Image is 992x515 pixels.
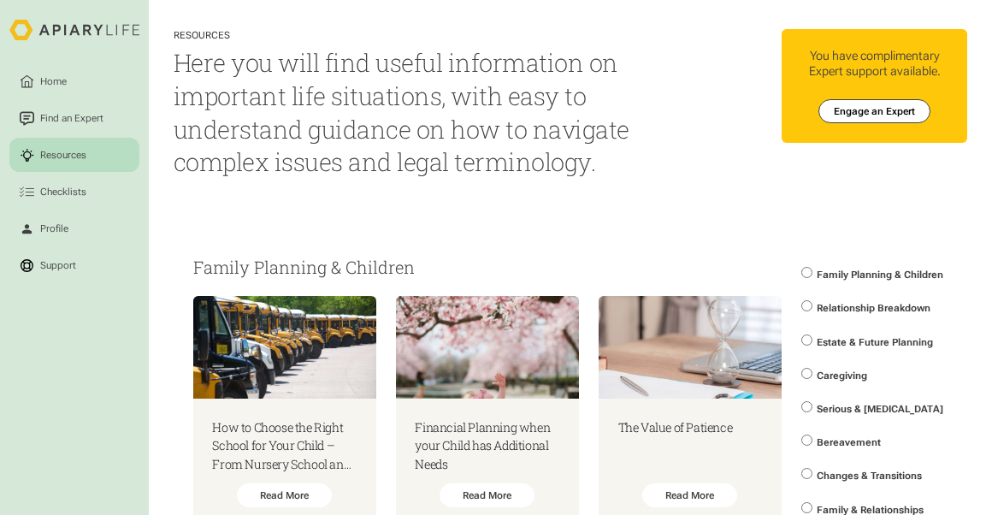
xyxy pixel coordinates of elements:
[817,403,943,415] span: Serious & [MEDICAL_DATA]
[193,257,782,276] h2: Family Planning & Children
[801,435,812,446] input: Bereavement
[642,483,737,507] div: Read More
[817,269,943,281] span: Family Planning & Children
[440,483,534,507] div: Read More
[801,401,812,412] input: Serious & [MEDICAL_DATA]
[817,470,922,482] span: Changes & Transitions
[174,46,644,179] h1: Here you will find useful information on important life situations, with easy to understand guida...
[801,334,812,346] input: Estate & Future Planning
[38,111,106,126] div: Find an Expert
[817,370,867,382] span: Caregiving
[801,468,812,479] input: Changes & Transitions
[618,418,762,436] h3: The Value of Patience
[817,302,930,314] span: Relationship Breakdown
[38,148,89,163] div: Resources
[9,64,139,98] a: Home
[9,248,139,282] a: Support
[38,258,79,273] div: Support
[9,175,139,209] a: Checklists
[801,368,812,379] input: Caregiving
[801,267,812,278] input: Family Planning & Children
[38,74,69,89] div: Home
[817,436,881,448] span: Bereavement
[38,185,89,199] div: Checklists
[212,418,356,473] h3: How to Choose the Right School for Your Child – From Nursery School and Beyond
[817,336,933,348] span: Estate & Future Planning
[818,99,930,123] a: Engage an Expert
[801,502,812,513] input: Family & Relationships
[237,483,332,507] div: Read More
[9,101,139,135] a: Find an Expert
[174,29,644,41] div: Resources
[415,418,558,473] h3: Financial Planning when your Child has Additional Needs
[9,138,139,172] a: Resources
[801,300,812,311] input: Relationship Breakdown
[791,49,958,80] div: You have complimentary Expert support available.
[38,222,71,236] div: Profile
[9,211,139,246] a: Profile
